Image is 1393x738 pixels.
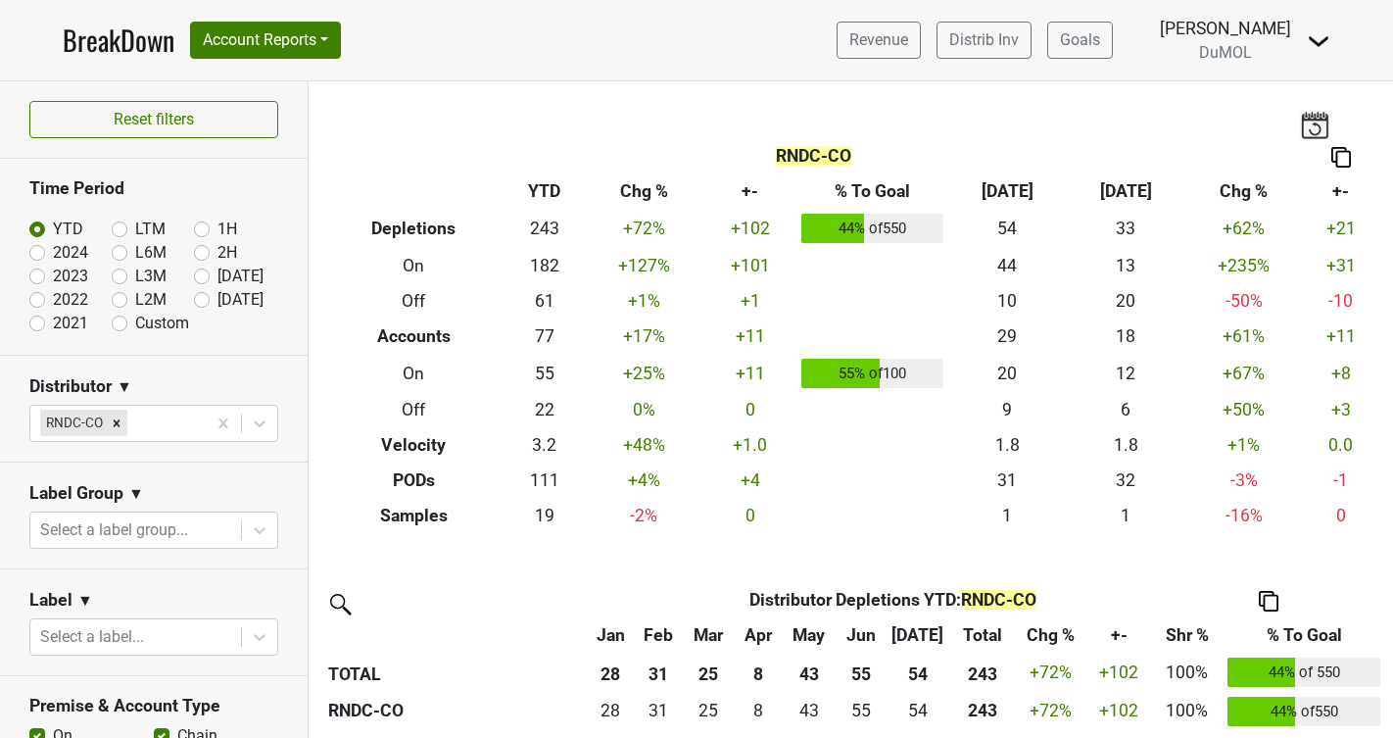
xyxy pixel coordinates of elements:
[504,283,585,319] td: 61
[703,319,797,354] td: +11
[635,653,683,692] th: 31
[781,692,836,731] td: 42.667
[955,698,1009,723] div: 243
[323,463,504,498] th: PODs
[585,498,703,533] td: -2 %
[63,20,174,61] a: BreakDown
[504,428,585,464] td: 3.2
[135,241,167,265] label: L6M
[504,319,585,354] td: 77
[640,698,678,723] div: 31
[683,692,735,731] td: 24.7
[1303,354,1378,393] td: +8
[948,283,1067,319] td: 10
[1185,393,1304,428] td: +50 %
[1300,111,1329,138] img: last_updated_date
[1030,663,1072,682] span: +72%
[688,698,730,723] div: 25
[703,463,797,498] td: +4
[1160,16,1291,41] div: [PERSON_NAME]
[703,174,797,210] th: +-
[504,174,585,210] th: YTD
[53,265,88,288] label: 2023
[1307,29,1330,53] img: Dropdown Menu
[585,283,703,319] td: +1 %
[1303,428,1378,464] td: 0.0
[504,498,585,533] td: 19
[703,248,797,283] td: +101
[781,653,836,692] th: 43
[585,463,703,498] td: +4 %
[635,617,683,653] th: Feb: activate to sort column ascending
[1224,617,1385,653] th: % To Goal: activate to sort column ascending
[889,698,946,723] div: 54
[1067,463,1185,498] td: 32
[1067,174,1185,210] th: [DATE]
[585,319,703,354] td: +17 %
[190,22,341,59] button: Account Reports
[961,590,1036,610] span: RNDC-CO
[948,428,1067,464] td: 1.8
[948,174,1067,210] th: [DATE]
[586,653,635,692] th: 28
[117,375,132,399] span: ▼
[1151,653,1223,692] td: 100%
[735,692,782,731] td: 8.334
[53,218,83,241] label: YTD
[1014,617,1086,653] th: Chg %: activate to sort column ascending
[703,283,797,319] td: +1
[735,653,782,692] th: 8
[1303,319,1378,354] td: +11
[1151,692,1223,731] td: 100%
[683,617,735,653] th: Mar: activate to sort column ascending
[504,354,585,393] td: 55
[77,589,93,613] span: ▼
[585,393,703,428] td: 0 %
[683,653,735,692] th: 25
[948,319,1067,354] td: 29
[1047,22,1113,59] a: Goals
[323,617,586,653] th: &nbsp;: activate to sort column ascending
[1199,43,1252,62] span: DuMOL
[1303,283,1378,319] td: -10
[585,248,703,283] td: +127 %
[885,617,950,653] th: Jul: activate to sort column ascending
[948,463,1067,498] td: 31
[106,410,127,435] div: Remove RNDC-CO
[948,393,1067,428] td: 9
[323,692,586,731] th: RNDC-CO
[951,653,1015,692] th: 243
[1331,147,1351,168] img: Copy to clipboard
[323,319,504,354] th: Accounts
[323,283,504,319] th: Off
[53,312,88,335] label: 2021
[40,410,106,435] div: RNDC-CO
[586,617,635,653] th: Jan: activate to sort column ascending
[1099,663,1138,682] span: +102
[1091,698,1146,723] div: +102
[53,241,88,265] label: 2024
[29,101,278,138] button: Reset filters
[837,617,886,653] th: Jun: activate to sort column ascending
[837,653,886,692] th: 55
[1185,428,1304,464] td: +1 %
[951,692,1015,731] th: 242.734
[703,428,797,464] td: +1.0
[29,696,278,716] h3: Premise & Account Type
[591,698,630,723] div: 28
[948,498,1067,533] td: 1
[735,617,782,653] th: Apr: activate to sort column ascending
[323,428,504,464] th: Velocity
[135,288,167,312] label: L2M
[703,393,797,428] td: 0
[1151,617,1223,653] th: Shr %: activate to sort column ascending
[586,692,635,731] td: 27.5
[135,265,167,288] label: L3M
[1067,319,1185,354] td: 18
[53,288,88,312] label: 2022
[1067,283,1185,319] td: 20
[703,210,797,249] td: +102
[1067,354,1185,393] td: 12
[1185,463,1304,498] td: -3 %
[585,174,703,210] th: Chg %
